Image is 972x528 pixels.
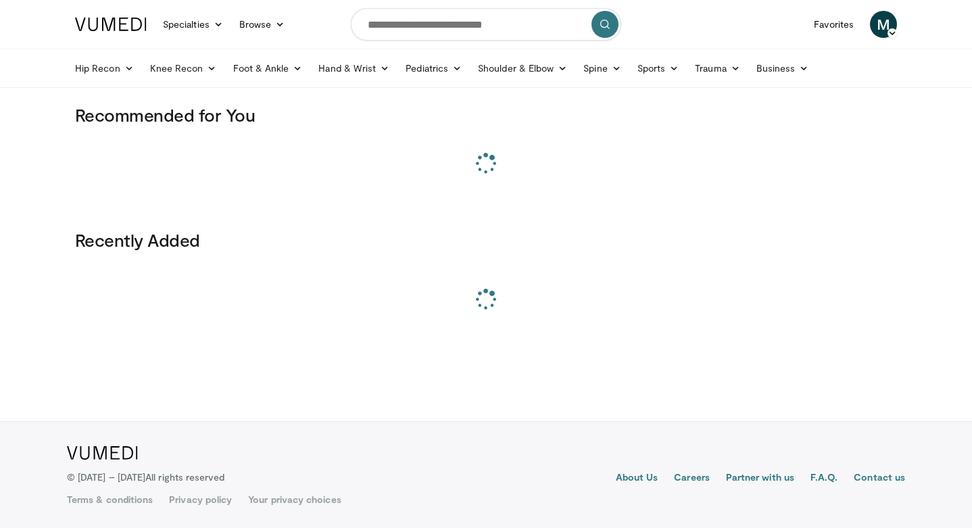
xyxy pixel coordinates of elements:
[225,55,311,82] a: Foot & Ankle
[75,18,147,31] img: VuMedi Logo
[806,11,862,38] a: Favorites
[870,11,897,38] a: M
[351,8,621,41] input: Search topics, interventions
[616,471,658,487] a: About Us
[854,471,905,487] a: Contact us
[67,55,142,82] a: Hip Recon
[470,55,575,82] a: Shoulder & Elbow
[575,55,629,82] a: Spine
[142,55,225,82] a: Knee Recon
[674,471,710,487] a: Careers
[67,446,138,460] img: VuMedi Logo
[75,104,897,126] h3: Recommended for You
[155,11,231,38] a: Specialties
[145,471,224,483] span: All rights reserved
[397,55,470,82] a: Pediatrics
[687,55,748,82] a: Trauma
[726,471,794,487] a: Partner with us
[629,55,687,82] a: Sports
[310,55,397,82] a: Hand & Wrist
[748,55,817,82] a: Business
[231,11,293,38] a: Browse
[248,493,341,506] a: Your privacy choices
[67,493,153,506] a: Terms & conditions
[67,471,225,484] p: © [DATE] – [DATE]
[169,493,232,506] a: Privacy policy
[75,229,897,251] h3: Recently Added
[810,471,837,487] a: F.A.Q.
